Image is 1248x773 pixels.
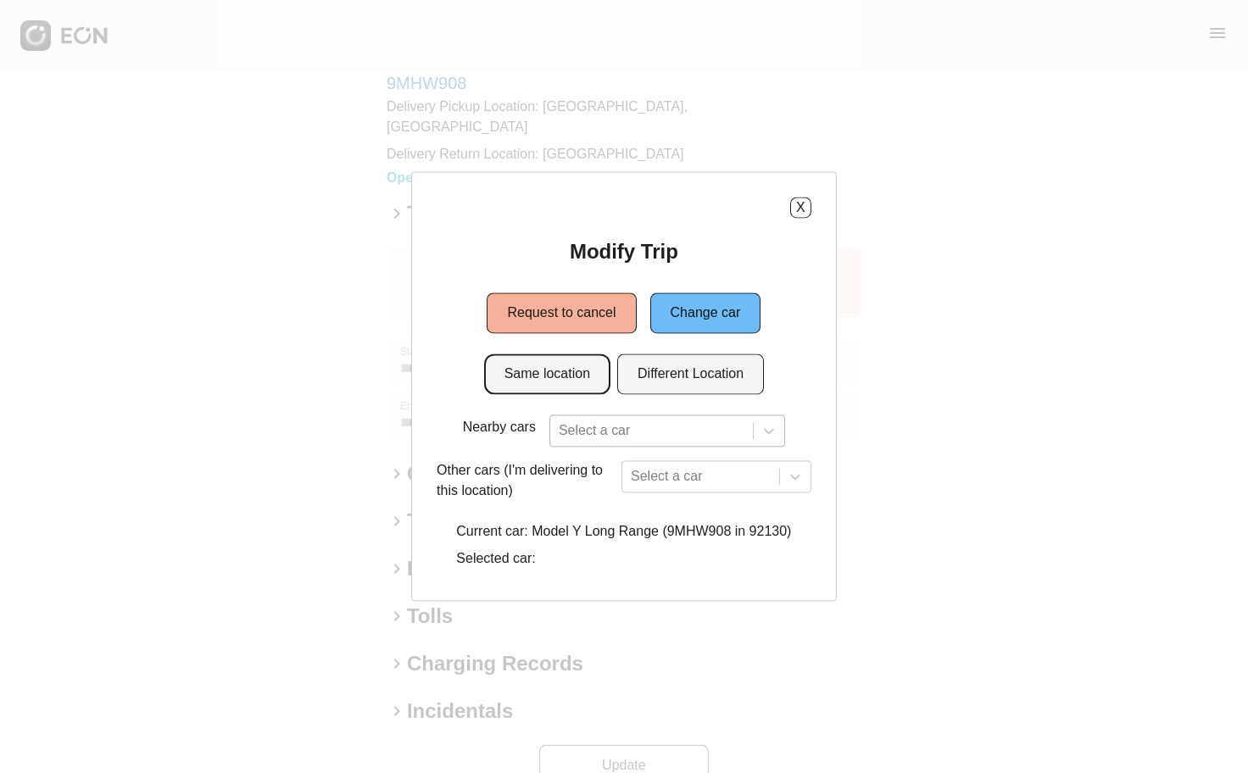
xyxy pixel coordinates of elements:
[484,354,610,395] button: Same location
[487,293,637,334] button: Request to cancel
[650,293,761,334] button: Change car
[456,522,791,542] p: Current car: Model Y Long Range (9MHW908 in 92130)
[790,197,811,219] button: X
[570,239,678,266] h2: Modify Trip
[437,461,615,502] p: Other cars (I'm delivering to this location)
[456,549,791,570] p: Selected car:
[463,418,536,438] p: Nearby cars
[617,354,764,395] button: Different Location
